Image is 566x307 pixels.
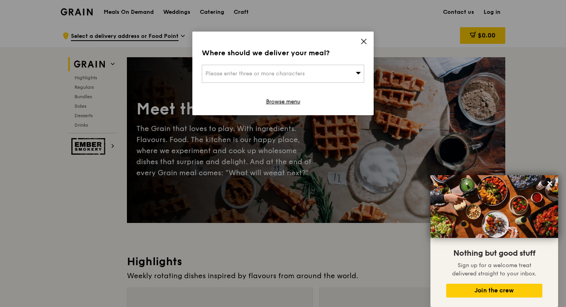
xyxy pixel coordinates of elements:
span: Nothing but good stuff [453,249,535,258]
span: Sign up for a welcome treat delivered straight to your inbox. [452,262,536,277]
button: Join the crew [446,284,542,298]
span: Please enter three or more characters [205,70,305,77]
img: DSC07876-Edit02-Large.jpeg [430,175,558,238]
button: Close [544,177,556,190]
a: Browse menu [266,98,300,106]
div: Where should we deliver your meal? [202,47,364,58]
